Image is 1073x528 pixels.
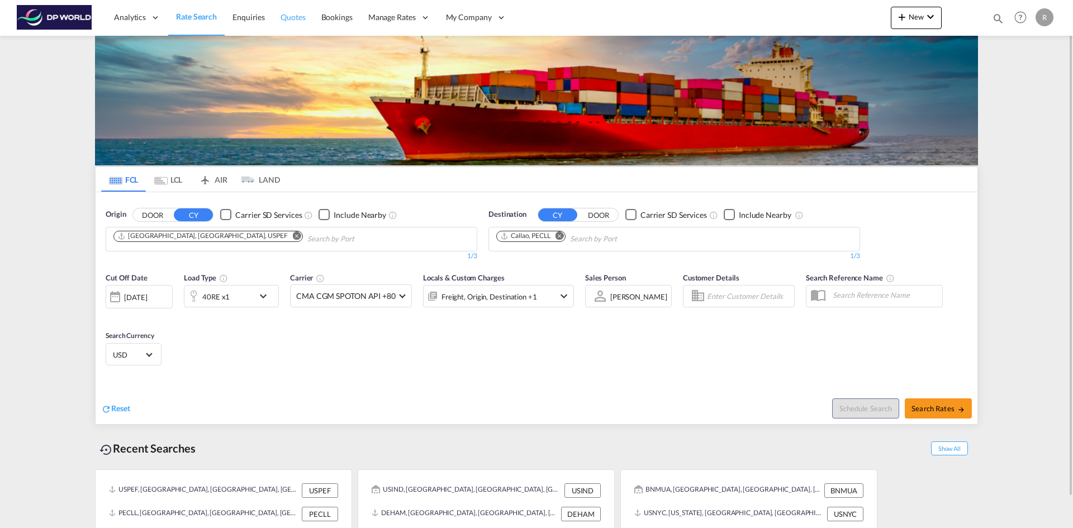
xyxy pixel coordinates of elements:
div: Port Everglades, FL, USPEF [117,231,288,241]
span: Rate Search [176,12,217,21]
div: R [1036,8,1053,26]
div: USPEF [302,483,338,498]
md-tab-item: LAND [235,167,280,192]
md-icon: The selected Trucker/Carrierwill be displayed in the rate results If the rates are from another f... [316,274,325,283]
span: Quotes [281,12,305,22]
md-select: Select Currency: $ USDUnited States Dollar [112,346,155,363]
md-pagination-wrapper: Use the left and right arrow keys to navigate between tabs [101,167,280,192]
div: Carrier SD Services [235,210,302,221]
div: BNMUA, Muara, Brunei Darussalam, South East Asia, Asia Pacific [634,483,822,498]
span: My Company [446,12,492,23]
div: Callao, PECLL [500,231,550,241]
div: Help [1011,8,1036,28]
div: Freight Origin Destination Factory Stuffing [441,289,537,305]
span: Origin [106,209,126,220]
div: [DATE] [106,285,173,308]
div: 1/3 [106,251,477,261]
md-tab-item: FCL [101,167,146,192]
span: USD [113,350,144,360]
div: Freight Origin Destination Factory Stuffingicon-chevron-down [423,285,574,307]
md-icon: icon-information-outline [219,274,228,283]
span: Load Type [184,273,228,282]
span: Manage Rates [368,12,416,23]
span: Show All [931,441,968,455]
md-icon: Unchecked: Search for CY (Container Yard) services for all selected carriers.Checked : Search for... [304,211,313,220]
input: Chips input. [570,230,676,248]
div: USNYC, New York, NY, United States, North America, Americas [634,507,824,521]
div: Include Nearby [334,210,386,221]
div: DEHAM, Hamburg, Germany, Western Europe, Europe [372,507,558,521]
span: CMA CGM SPOTON API +80 [296,291,396,302]
div: Recent Searches [95,436,200,461]
div: BNMUA [824,483,863,498]
button: Remove [548,231,565,242]
md-icon: Unchecked: Ignores neighbouring ports when fetching rates.Checked : Includes neighbouring ports w... [795,211,804,220]
div: [DATE] [124,292,147,302]
span: New [895,12,937,21]
div: PECLL, Callao, Peru, South America, Americas [109,507,299,521]
md-chips-wrap: Chips container. Use arrow keys to select chips. [112,227,418,248]
button: Search Ratesicon-arrow-right [905,398,972,418]
span: Locals & Custom Charges [423,273,505,282]
div: icon-refreshReset [101,403,130,415]
span: Search Currency [106,331,154,340]
button: icon-plus 400-fgNewicon-chevron-down [891,7,942,29]
span: Analytics [114,12,146,23]
div: icon-magnify [992,12,1004,29]
span: Cut Off Date [106,273,148,282]
div: USPEF, Port Everglades, FL, United States, North America, Americas [109,483,299,498]
span: Customer Details [683,273,739,282]
md-icon: icon-chevron-down [257,289,276,303]
md-icon: icon-magnify [992,12,1004,25]
span: Carrier [290,273,325,282]
div: USIND, Indianapolis, IN, United States, North America, Americas [372,483,562,498]
button: Note: By default Schedule search will only considerorigin ports, destination ports and cut off da... [832,398,899,418]
md-checkbox: Checkbox No Ink [625,209,707,221]
md-tab-item: AIR [191,167,235,192]
input: Chips input. [307,230,414,248]
button: Remove [286,231,302,242]
input: Enter Customer Details [707,288,791,305]
span: Reset [111,403,130,413]
md-checkbox: Checkbox No Ink [220,209,302,221]
span: Enquiries [232,12,265,22]
md-icon: Unchecked: Ignores neighbouring ports when fetching rates.Checked : Includes neighbouring ports w... [388,211,397,220]
md-datepicker: Select [106,307,114,322]
md-checkbox: Checkbox No Ink [319,209,386,221]
md-icon: icon-chevron-down [924,10,937,23]
md-icon: Unchecked: Search for CY (Container Yard) services for all selected carriers.Checked : Search for... [709,211,718,220]
img: c08ca190194411f088ed0f3ba295208c.png [17,5,92,30]
div: [PERSON_NAME] [610,292,667,301]
div: Carrier SD Services [640,210,707,221]
md-icon: icon-plus 400-fg [895,10,909,23]
input: Search Reference Name [827,287,942,303]
div: Include Nearby [739,210,791,221]
md-tab-item: LCL [146,167,191,192]
md-checkbox: Checkbox No Ink [724,209,791,221]
md-chips-wrap: Chips container. Use arrow keys to select chips. [495,227,681,248]
div: PECLL [302,507,338,521]
div: DEHAM [561,507,601,521]
img: LCL+%26+FCL+BACKGROUND.png [95,36,978,165]
span: Sales Person [585,273,626,282]
md-icon: icon-arrow-right [957,406,965,413]
md-icon: icon-refresh [101,404,111,414]
md-icon: icon-backup-restore [99,443,113,456]
div: Press delete to remove this chip. [500,231,553,241]
div: Press delete to remove this chip. [117,231,290,241]
button: CY [174,208,213,221]
span: Search Rates [911,404,965,413]
md-icon: Your search will be saved by the below given name [886,274,895,283]
div: 40RE x1 [202,289,230,305]
span: Search Reference Name [806,273,895,282]
button: CY [538,208,577,221]
div: USIND [564,483,601,498]
span: Bookings [321,12,353,22]
div: OriginDOOR CY Checkbox No InkUnchecked: Search for CY (Container Yard) services for all selected ... [96,192,977,424]
div: 1/3 [488,251,860,261]
button: DOOR [579,208,618,221]
md-icon: icon-chevron-down [557,289,571,303]
div: USNYC [827,507,863,521]
md-icon: icon-airplane [198,173,212,182]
